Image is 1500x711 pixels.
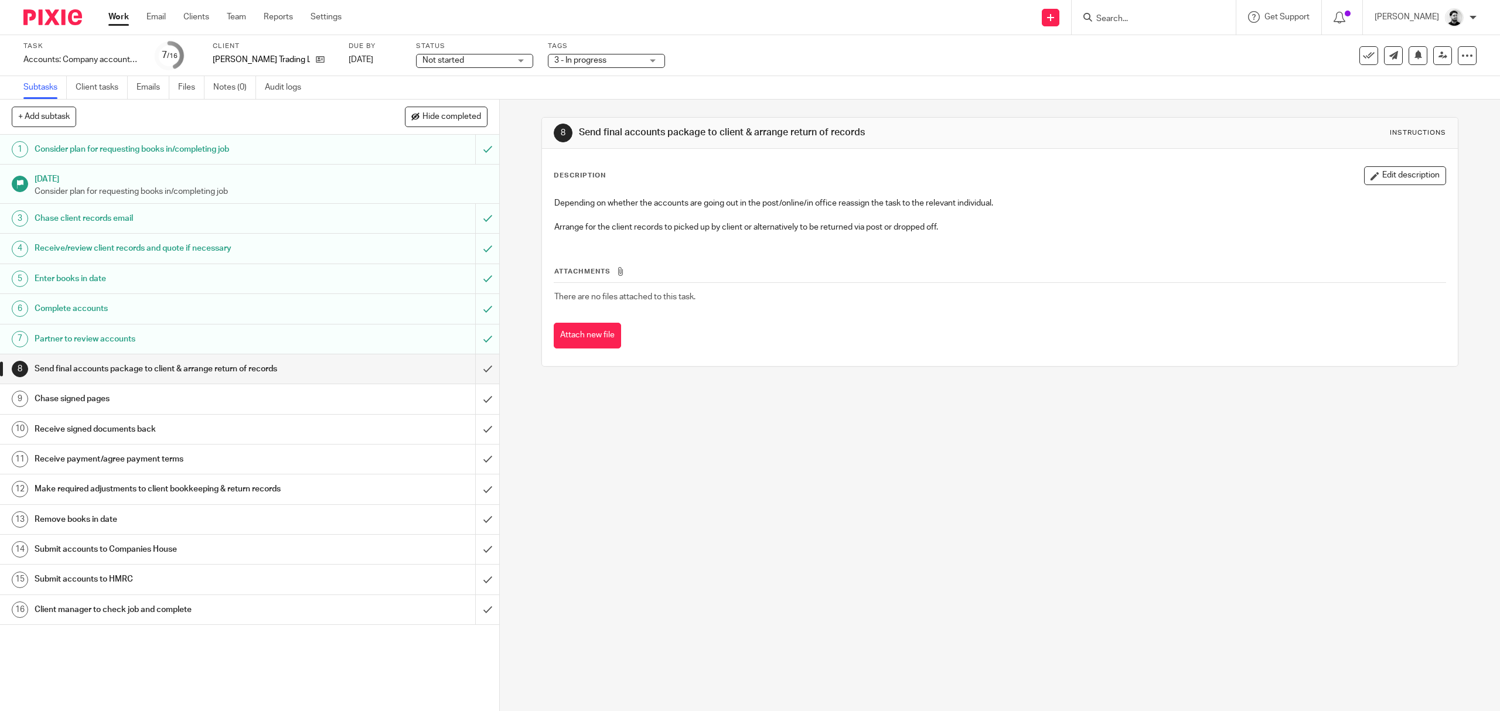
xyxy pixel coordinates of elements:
a: Clients [183,11,209,23]
p: Depending on whether the accounts are going out in the post/online/in office reassign the task to... [554,197,1445,209]
p: [PERSON_NAME] Trading Ltd [213,54,310,66]
h1: Enter books in date [35,270,321,288]
label: Tags [548,42,665,51]
div: Instructions [1390,128,1446,138]
div: 9 [12,391,28,407]
h1: Send final accounts package to client & arrange return of records [35,360,321,378]
div: 16 [12,601,28,618]
h1: Chase client records email [35,210,321,227]
h1: [DATE] [35,170,488,185]
div: 7 [162,49,178,62]
div: 1 [12,141,28,158]
div: 5 [12,271,28,287]
a: Emails [137,76,169,99]
small: /16 [167,53,178,59]
h1: Complete accounts [35,300,321,317]
button: Hide completed [405,107,487,127]
a: Work [108,11,129,23]
p: Consider plan for requesting books in/completing job [35,186,488,197]
div: 15 [12,572,28,588]
a: Reports [264,11,293,23]
span: Get Support [1264,13,1310,21]
img: Cam_2025.jpg [1445,8,1464,27]
a: Client tasks [76,76,128,99]
h1: Consider plan for requesting books in/completing job [35,141,321,158]
a: Subtasks [23,76,67,99]
a: Files [178,76,204,99]
button: Attach new file [554,323,621,349]
span: Not started [422,56,464,64]
span: Hide completed [422,112,481,122]
div: Accounts: Company accounts and tax return [23,54,141,66]
div: 8 [12,361,28,377]
div: 12 [12,481,28,497]
div: 13 [12,511,28,528]
h1: Remove books in date [35,511,321,528]
span: [DATE] [349,56,373,64]
a: Email [146,11,166,23]
a: Team [227,11,246,23]
h1: Partner to review accounts [35,330,321,348]
span: 3 - In progress [554,56,606,64]
button: Edit description [1364,166,1446,185]
h1: Send final accounts package to client & arrange return of records [579,127,1025,139]
p: [PERSON_NAME] [1375,11,1439,23]
h1: Client manager to check job and complete [35,601,321,618]
label: Client [213,42,334,51]
p: Description [554,171,606,180]
h1: Receive/review client records and quote if necessary [35,240,321,257]
a: Settings [311,11,342,23]
h1: Make required adjustments to client bookkeeping & return records [35,480,321,498]
label: Due by [349,42,401,51]
div: 10 [12,421,28,437]
p: Arrange for the client records to picked up by client or alternatively to be returned via post or... [554,221,1445,233]
label: Status [416,42,533,51]
h1: Submit accounts to Companies House [35,541,321,558]
h1: Submit accounts to HMRC [35,570,321,588]
h1: Receive payment/agree payment terms [35,450,321,468]
a: Audit logs [265,76,310,99]
input: Search [1095,14,1201,25]
div: 3 [12,210,28,227]
div: 8 [554,124,572,142]
a: Notes (0) [213,76,256,99]
label: Task [23,42,141,51]
h1: Chase signed pages [35,390,321,408]
button: + Add subtask [12,107,76,127]
div: 7 [12,331,28,347]
span: There are no files attached to this task. [554,293,696,301]
div: 4 [12,241,28,257]
div: 6 [12,300,28,317]
div: 11 [12,451,28,467]
div: 14 [12,541,28,558]
img: Pixie [23,9,82,25]
h1: Receive signed documents back [35,421,321,438]
span: Attachments [554,268,611,275]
